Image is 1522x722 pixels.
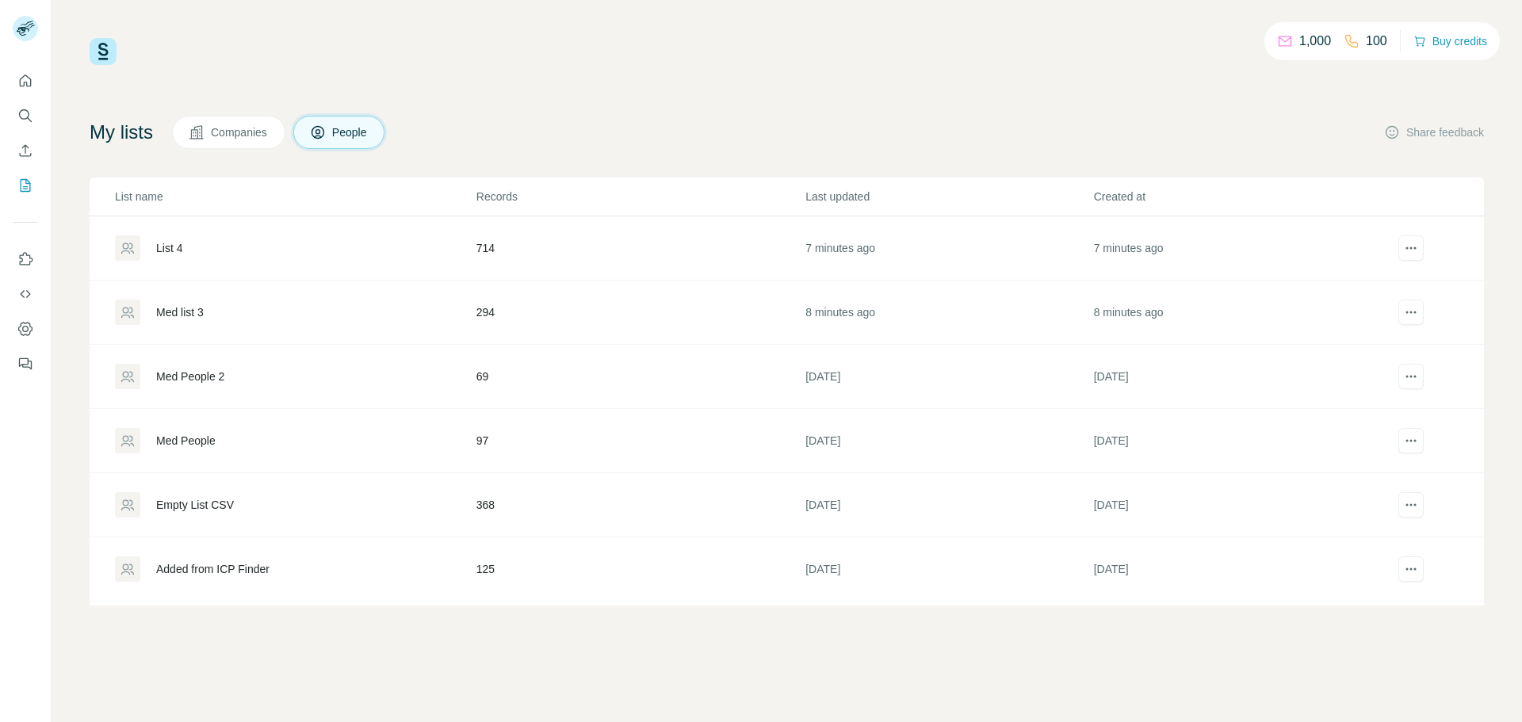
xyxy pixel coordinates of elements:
[13,280,38,308] button: Use Surfe API
[13,350,38,378] button: Feedback
[805,473,1092,537] td: [DATE]
[805,281,1092,345] td: 8 minutes ago
[1384,124,1484,140] button: Share feedback
[1398,235,1424,261] button: actions
[476,216,805,281] td: 714
[156,240,182,256] div: List 4
[156,369,224,384] div: Med People 2
[1093,281,1381,345] td: 8 minutes ago
[476,345,805,409] td: 69
[1093,216,1381,281] td: 7 minutes ago
[13,101,38,130] button: Search
[156,497,234,513] div: Empty List CSV
[1398,492,1424,518] button: actions
[1299,32,1331,51] p: 1,000
[1093,537,1381,602] td: [DATE]
[805,537,1092,602] td: [DATE]
[476,189,804,204] p: Records
[805,345,1092,409] td: [DATE]
[805,602,1092,666] td: [DATE]
[1093,345,1381,409] td: [DATE]
[13,315,38,343] button: Dashboard
[90,38,117,65] img: Surfe Logo
[1398,556,1424,582] button: actions
[1398,300,1424,325] button: actions
[115,189,475,204] p: List name
[1413,30,1487,52] button: Buy credits
[476,473,805,537] td: 368
[1094,189,1380,204] p: Created at
[476,537,805,602] td: 125
[211,124,269,140] span: Companies
[13,245,38,273] button: Use Surfe on LinkedIn
[1398,364,1424,389] button: actions
[805,216,1092,281] td: 7 minutes ago
[90,120,153,145] h4: My lists
[1093,602,1381,666] td: [DATE]
[1093,473,1381,537] td: [DATE]
[476,409,805,473] td: 97
[805,189,1092,204] p: Last updated
[476,602,805,666] td: 72
[805,409,1092,473] td: [DATE]
[13,136,38,165] button: Enrich CSV
[13,67,38,95] button: Quick start
[476,281,805,345] td: 294
[332,124,369,140] span: People
[1366,32,1387,51] p: 100
[156,304,204,320] div: Med list 3
[156,561,270,577] div: Added from ICP Finder
[1398,428,1424,453] button: actions
[156,433,216,449] div: Med People
[1093,409,1381,473] td: [DATE]
[13,171,38,200] button: My lists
